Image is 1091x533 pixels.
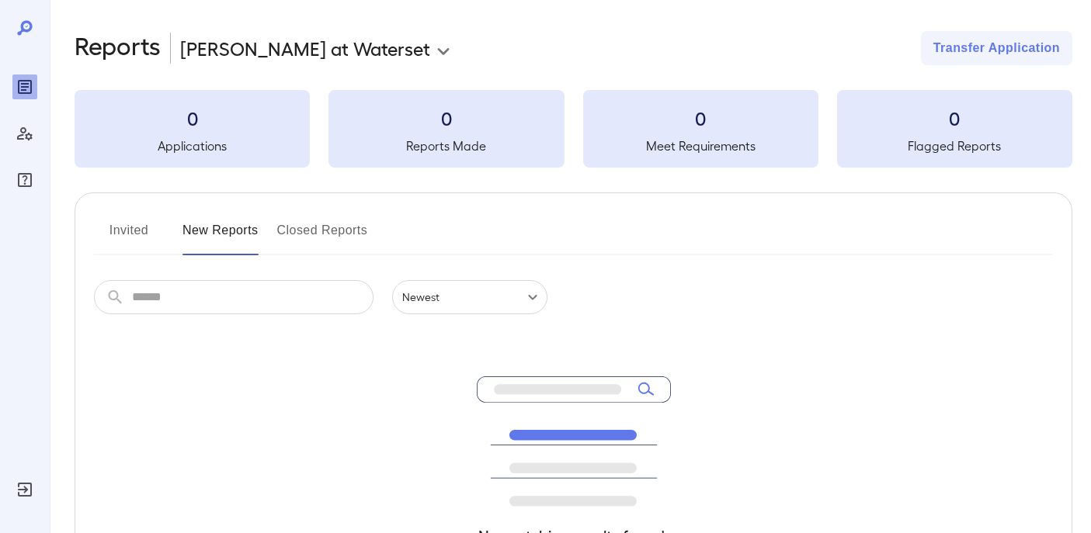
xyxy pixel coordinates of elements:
[180,36,430,61] p: [PERSON_NAME] at Waterset
[75,31,161,65] h2: Reports
[921,31,1072,65] button: Transfer Application
[277,218,368,255] button: Closed Reports
[182,218,259,255] button: New Reports
[12,74,37,99] div: Reports
[12,121,37,146] div: Manage Users
[12,477,37,502] div: Log Out
[75,106,310,130] h3: 0
[75,90,1072,168] summary: 0Applications0Reports Made0Meet Requirements0Flagged Reports
[392,280,547,314] div: Newest
[583,137,818,155] h5: Meet Requirements
[837,106,1072,130] h3: 0
[12,168,37,192] div: FAQ
[583,106,818,130] h3: 0
[328,106,564,130] h3: 0
[328,137,564,155] h5: Reports Made
[94,218,164,255] button: Invited
[75,137,310,155] h5: Applications
[837,137,1072,155] h5: Flagged Reports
